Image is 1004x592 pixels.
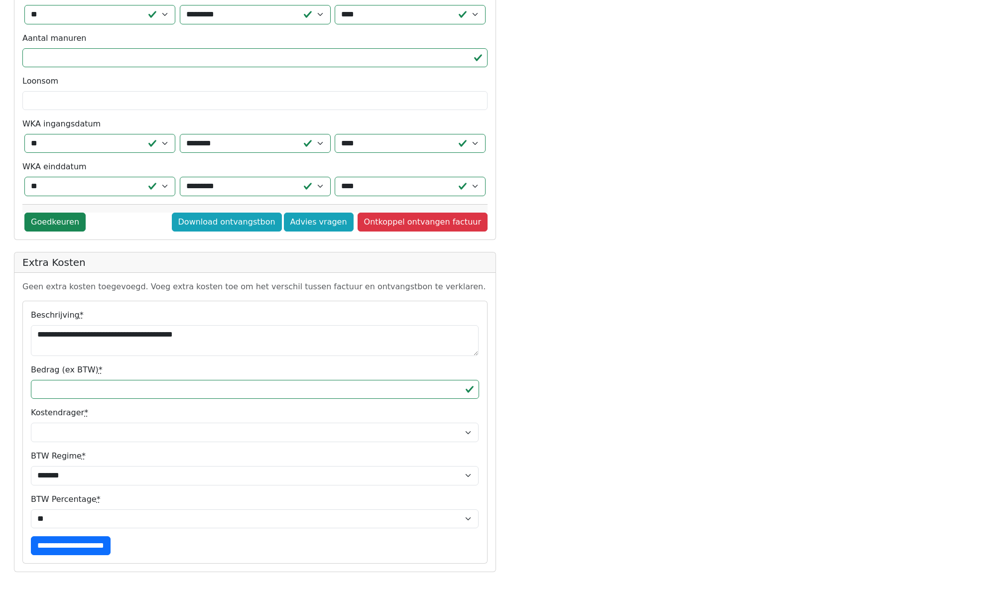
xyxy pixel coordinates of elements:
label: Kostendrager [31,407,88,419]
abbr: required [97,494,101,504]
label: Beschrijving [31,309,84,321]
abbr: required [99,365,103,374]
label: Bedrag (ex BTW) [31,364,103,376]
abbr: required [80,310,84,320]
abbr: required [84,408,88,417]
label: BTW Regime [31,450,86,462]
div: Geen extra kosten toegevoegd. Voeg extra kosten toe om het verschil tussen factuur en ontvangstbo... [22,281,488,293]
label: WKA einddatum [22,161,87,173]
abbr: required [82,451,86,461]
label: WKA ingangsdatum [22,118,101,130]
label: Aantal manuren [22,32,86,44]
h5: Extra Kosten [22,256,488,268]
a: Download ontvangstbon [172,213,282,232]
a: Advies vragen [284,213,354,232]
label: Loonsom [22,75,58,87]
a: Ontkoppel ontvangen factuur [358,213,488,232]
label: BTW Percentage [31,493,101,505]
a: Goedkeuren [24,213,86,232]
